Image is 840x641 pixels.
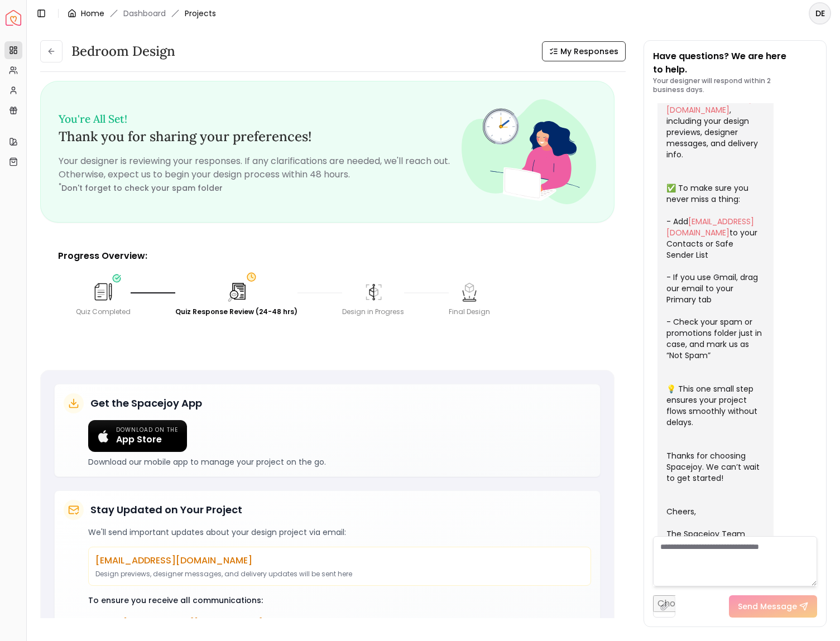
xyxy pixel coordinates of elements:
button: My Responses [542,41,626,61]
a: Spacejoy [6,10,21,26]
span: DE [810,3,830,23]
a: Home [81,8,104,19]
span: Add to your contacts [108,617,329,628]
a: [EMAIL_ADDRESS][DOMAIN_NAME] [666,216,754,238]
a: Dashboard [123,8,166,19]
p: Design previews, designer messages, and delivery updates will be sent here [95,570,584,579]
span: Projects [185,8,216,19]
p: To ensure you receive all communications: [88,595,591,606]
div: Design in Progress [342,307,404,316]
span: My Responses [560,46,618,57]
div: Final Design [449,307,490,316]
img: Quiz Response Review (24-48 hrs) [224,279,249,304]
span: App Store [116,434,178,445]
small: You're All Set! [59,112,127,126]
h5: Get the Spacejoy App [90,396,202,411]
p: We'll send important updates about your design project via email: [88,527,591,538]
nav: breadcrumb [68,8,216,19]
button: DE [809,2,831,25]
div: Quiz Completed [76,307,131,316]
p: Have questions? We are here to help. [653,50,817,76]
p: Your designer will respond within 2 business days. [653,76,817,94]
p: Download our mobile app to manage your project on the go. [88,456,591,468]
img: Spacejoy Logo [6,10,21,26]
p: [EMAIL_ADDRESS][DOMAIN_NAME] [95,554,584,567]
h3: Bedroom design [71,42,175,60]
h3: Thank you for sharing your preferences! [59,109,462,146]
a: [EMAIL_ADDRESS][DOMAIN_NAME] [666,93,752,115]
h5: Stay Updated on Your Project [90,502,242,518]
img: Quiz Completed [92,281,114,303]
p: Progress Overview: [58,249,597,263]
small: Don't forget to check your spam folder [59,182,223,194]
a: Download on the App Store [88,420,187,452]
img: Fun quiz review - image [462,99,596,204]
span: Download on the [116,427,178,434]
p: Your designer is reviewing your responses. If any clarifications are needed, we'll reach out. Oth... [59,155,462,181]
span: [EMAIL_ADDRESS][DOMAIN_NAME] [123,617,263,628]
img: Final Design [458,281,481,303]
div: Quiz Response Review (24-48 hrs) [175,307,297,316]
img: Design in Progress [362,281,385,303]
img: Apple logo [97,430,109,442]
